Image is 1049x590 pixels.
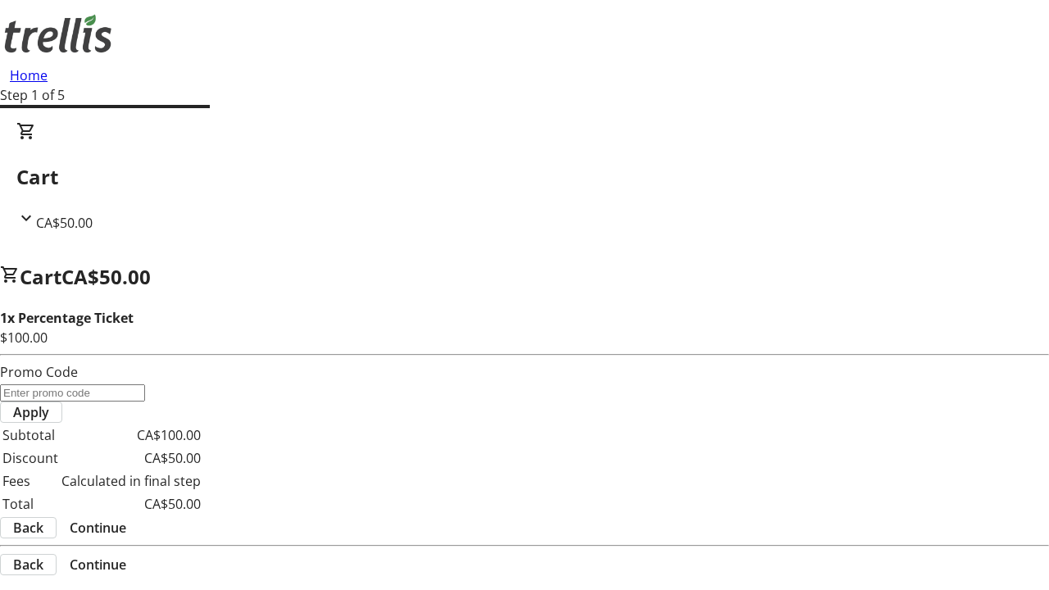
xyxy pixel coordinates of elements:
[13,402,49,422] span: Apply
[57,518,139,538] button: Continue
[2,470,59,492] td: Fees
[13,518,43,538] span: Back
[61,263,151,290] span: CA$50.00
[70,518,126,538] span: Continue
[61,493,202,515] td: CA$50.00
[2,447,59,469] td: Discount
[2,493,59,515] td: Total
[16,162,1033,192] h2: Cart
[57,555,139,574] button: Continue
[20,263,61,290] span: Cart
[16,121,1033,233] div: CartCA$50.00
[61,424,202,446] td: CA$100.00
[36,214,93,232] span: CA$50.00
[61,447,202,469] td: CA$50.00
[70,555,126,574] span: Continue
[61,470,202,492] td: Calculated in final step
[2,424,59,446] td: Subtotal
[13,555,43,574] span: Back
